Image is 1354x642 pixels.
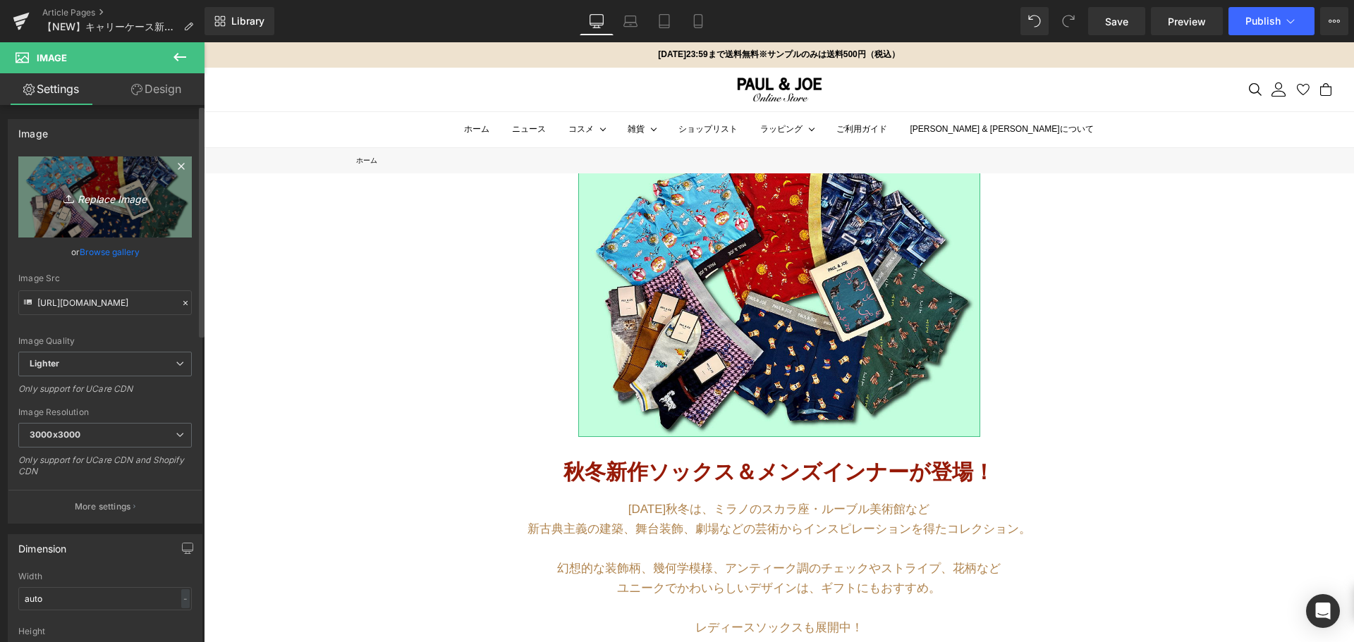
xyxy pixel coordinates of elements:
[647,7,681,35] a: Tablet
[18,407,192,417] div: Image Resolution
[475,80,534,94] a: ショップリスト
[1245,16,1281,27] span: Publish
[152,114,173,122] a: ホーム
[205,7,274,35] a: New Library
[18,383,192,404] div: Only support for UCare CDN
[424,80,441,94] summary: 雑貨
[614,7,647,35] a: Laptop
[105,73,207,105] a: Design
[42,21,178,32] span: 【NEW】キャリーケース新デザイン登場！
[1306,594,1340,628] div: Open Intercom Messenger
[260,80,286,94] a: ホーム
[1320,7,1348,35] button: More
[163,457,988,477] p: [DATE]秋冬は、ミラノのスカラ座・ルーブル美術館など
[18,245,192,259] div: or
[360,418,791,441] strong: 秋冬新作ソックス＆メンズインナーが登場！
[80,240,140,264] a: Browse gallery
[231,15,264,27] span: Library
[18,587,192,610] input: auto
[30,358,59,369] b: Lighter
[163,517,988,536] p: 幻想的な装飾柄、幾何学模様、アンティーク調のチェックやストライプ、花柄など
[633,80,683,94] a: ご利用ガイド
[365,80,390,94] summary: コスメ
[1020,7,1049,35] button: Undo
[181,589,190,608] div: -
[37,52,67,63] span: Image
[706,80,889,94] a: [PERSON_NAME] & [PERSON_NAME]について
[18,572,192,581] div: Width
[18,455,192,486] div: Only support for UCare CDN and Shopify CDN
[18,336,192,346] div: Image Quality
[18,626,192,636] div: Height
[18,290,192,315] input: Link
[1168,14,1206,29] span: Preview
[8,490,202,523] button: More settings
[556,80,599,94] summary: ラッピング
[580,7,614,35] a: Desktop
[308,80,342,94] a: ニュース
[163,477,988,497] p: 新古典主義の建築、舞台装飾、劇場などの芸術からインスピレーションを得たコレクション。
[454,6,695,20] p: [DATE]23:59まで送料無料※サンプルのみは送料500円（税込）
[1228,7,1315,35] button: Publish
[163,536,988,556] p: ユニークでかわいらしいデザインは、ギフトにもおすすめ。
[1023,40,1150,54] nav: セカンダリナビゲーション
[18,273,192,283] div: Image Src
[75,500,131,513] p: More settings
[49,188,161,206] i: Replace Image
[30,429,80,440] b: 3000x3000
[1151,7,1223,35] a: Preview
[18,535,67,555] div: Dimension
[42,7,205,18] a: Article Pages
[163,576,988,595] p: レディースソックスも展開中！
[18,120,48,140] div: Image
[1105,14,1128,29] span: Save
[681,7,715,35] a: Mobile
[1054,7,1082,35] button: Redo
[488,598,662,612] span: ぜひチェックしてみてください♪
